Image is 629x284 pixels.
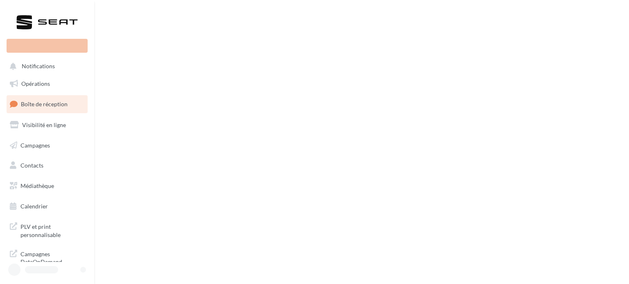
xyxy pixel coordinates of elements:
span: Campagnes [20,141,50,148]
a: Visibilité en ligne [5,116,89,134]
span: Visibilité en ligne [22,121,66,128]
a: PLV et print personnalisable [5,218,89,242]
span: Campagnes DataOnDemand [20,248,84,266]
a: Opérations [5,75,89,92]
span: Médiathèque [20,182,54,189]
span: PLV et print personnalisable [20,221,84,239]
div: Nouvelle campagne [7,39,88,53]
span: Boîte de réception [21,101,68,107]
a: Calendrier [5,198,89,215]
a: Campagnes [5,137,89,154]
a: Campagnes DataOnDemand [5,245,89,269]
a: Médiathèque [5,177,89,195]
a: Boîte de réception [5,95,89,113]
span: Notifications [22,63,55,70]
span: Contacts [20,162,43,169]
span: Opérations [21,80,50,87]
a: Contacts [5,157,89,174]
span: Calendrier [20,203,48,210]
